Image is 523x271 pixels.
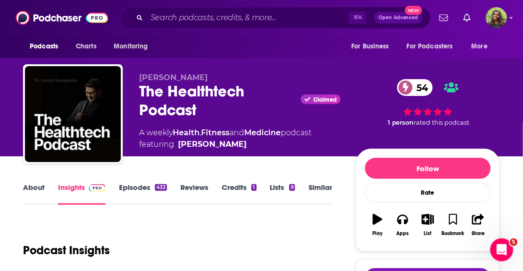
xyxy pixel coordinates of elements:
[139,73,208,82] span: [PERSON_NAME]
[472,40,488,53] span: More
[416,208,440,242] button: List
[23,243,110,258] h1: Podcast Insights
[397,231,409,236] div: Apps
[460,10,475,26] a: Show notifications dropdown
[365,183,491,202] div: Rate
[414,119,470,126] span: rated this podcast
[229,128,244,137] span: and
[30,40,58,53] span: Podcasts
[407,40,453,53] span: For Podcasters
[201,128,229,137] a: Fitness
[407,79,433,96] span: 54
[345,37,401,56] button: open menu
[388,119,414,126] span: 1 person
[374,12,423,24] button: Open AdvancedNew
[405,6,422,15] span: New
[23,37,71,56] button: open menu
[244,128,281,137] a: Medicine
[486,7,507,28] span: Logged in as reagan34226
[465,37,500,56] button: open menu
[173,128,200,137] a: Health
[313,97,337,102] span: Claimed
[76,40,96,53] span: Charts
[373,231,383,236] div: Play
[200,128,201,137] span: ,
[58,183,106,205] a: InsightsPodchaser Pro
[349,12,367,24] span: ⌘ K
[379,15,418,20] span: Open Advanced
[23,183,45,205] a: About
[390,208,415,242] button: Apps
[119,183,167,205] a: Episodes433
[510,238,518,246] span: 5
[486,7,507,28] button: Show profile menu
[401,37,467,56] button: open menu
[490,238,513,261] iframe: Intercom live chat
[309,183,332,205] a: Similar
[139,127,311,150] div: A weekly podcast
[466,208,491,242] button: Share
[25,66,121,162] img: The Healthtech Podcast
[424,231,432,236] div: List
[139,139,311,150] span: featuring
[442,231,464,236] div: Bookmark
[222,183,256,205] a: Credits1
[89,184,106,192] img: Podchaser Pro
[351,40,389,53] span: For Business
[155,184,167,191] div: 433
[486,7,507,28] img: User Profile
[365,158,491,179] button: Follow
[472,231,485,236] div: Share
[180,183,208,205] a: Reviews
[365,208,390,242] button: Play
[397,79,433,96] a: 54
[147,10,349,25] input: Search podcasts, credits, & more...
[251,184,256,191] div: 1
[70,37,102,56] a: Charts
[178,139,247,150] a: Dr. James Somauroo
[120,7,431,29] div: Search podcasts, credits, & more...
[436,10,452,26] a: Show notifications dropdown
[440,208,465,242] button: Bookmark
[114,40,148,53] span: Monitoring
[289,184,295,191] div: 9
[270,183,295,205] a: Lists9
[16,9,108,27] img: Podchaser - Follow, Share and Rate Podcasts
[356,73,500,133] div: 54 1 personrated this podcast
[107,37,160,56] button: open menu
